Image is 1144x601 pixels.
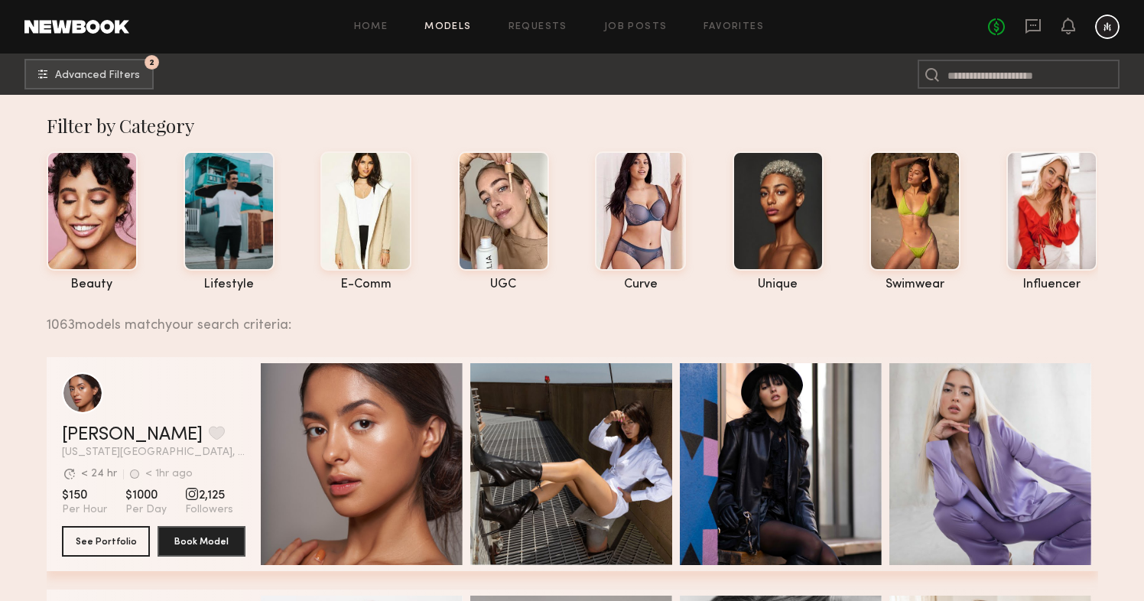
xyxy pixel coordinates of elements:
[1006,278,1097,291] div: influencer
[62,488,107,503] span: $150
[125,503,167,517] span: Per Day
[458,278,549,291] div: UGC
[149,59,154,66] span: 2
[62,426,203,444] a: [PERSON_NAME]
[62,447,245,458] span: [US_STATE][GEOGRAPHIC_DATA], [GEOGRAPHIC_DATA]
[47,300,1086,333] div: 1063 models match your search criteria:
[62,503,107,517] span: Per Hour
[354,22,388,32] a: Home
[158,526,245,557] button: Book Model
[145,469,193,479] div: < 1hr ago
[869,278,960,291] div: swimwear
[125,488,167,503] span: $1000
[47,113,1098,138] div: Filter by Category
[595,278,686,291] div: curve
[62,526,150,557] button: See Portfolio
[424,22,471,32] a: Models
[47,278,138,291] div: beauty
[81,469,117,479] div: < 24 hr
[185,503,233,517] span: Followers
[604,22,668,32] a: Job Posts
[55,70,140,81] span: Advanced Filters
[185,488,233,503] span: 2,125
[320,278,411,291] div: e-comm
[733,278,824,291] div: unique
[184,278,275,291] div: lifestyle
[509,22,567,32] a: Requests
[24,59,154,89] button: 2Advanced Filters
[704,22,764,32] a: Favorites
